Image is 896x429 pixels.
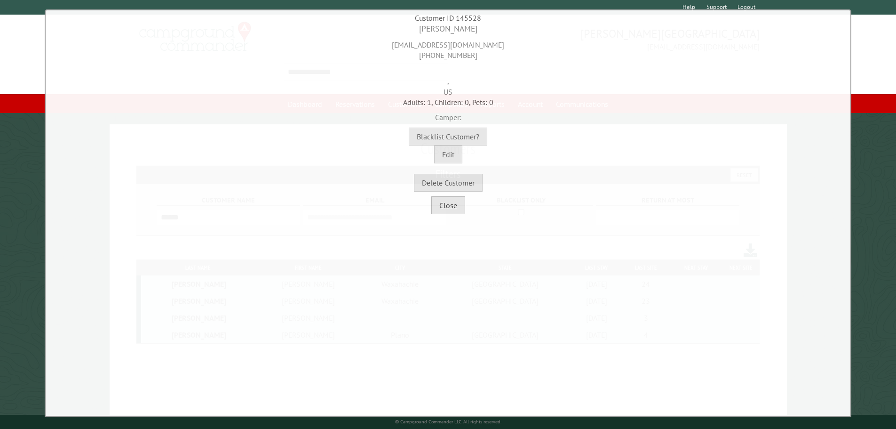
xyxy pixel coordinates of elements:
[48,97,848,107] div: Adults: 1, Children: 0, Pets: 0
[434,146,462,163] button: Edit
[48,35,848,61] div: [EMAIL_ADDRESS][DOMAIN_NAME] [PHONE_NUMBER]
[48,61,848,97] div: , US
[395,419,501,425] small: © Campground Commander LLC. All rights reserved.
[414,174,483,192] button: Delete Customer
[48,13,848,23] div: Customer ID 145528
[431,196,465,214] button: Close
[409,128,487,146] button: Blacklist Customer?
[48,107,848,122] div: Camper:
[48,23,848,35] div: [PERSON_NAME]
